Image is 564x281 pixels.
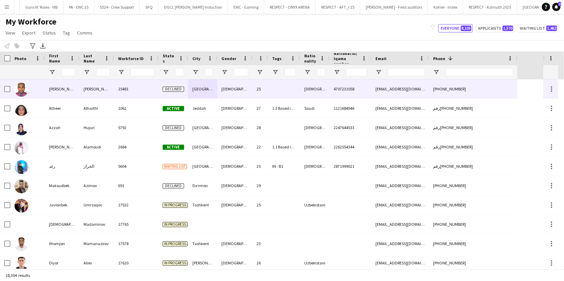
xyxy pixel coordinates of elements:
a: Status [40,28,59,37]
img: Javlonbek Umrzoqov [15,199,28,213]
div: [DEMOGRAPHIC_DATA] [217,157,252,176]
div: 22 [252,137,268,156]
div: [EMAIL_ADDRESS][DOMAIN_NAME] [371,157,429,176]
button: RESPECT - Azimuth 2025 [463,0,517,14]
input: Email Filter Input [388,68,425,76]
div: ‎[PHONE_NUMBER] [429,79,517,98]
div: 1.1 Based in [GEOGRAPHIC_DATA], 1.3 Based in [GEOGRAPHIC_DATA], 2.1 English Level = 1/3 Poor, 2.2... [268,137,300,156]
div: [PERSON_NAME] [188,253,217,272]
span: First Name [49,53,67,64]
div: [DEMOGRAPHIC_DATA] [300,137,329,156]
div: [DEMOGRAPHIC_DATA] [45,215,79,234]
div: 17578 [114,234,159,253]
div: 27 [252,99,268,118]
div: [PERSON_NAME] [45,137,79,156]
div: 26 [252,253,268,272]
img: Diyor Aliev [15,257,28,271]
button: PA - EWC 25 [64,0,94,14]
span: Email [375,56,386,61]
div: [DEMOGRAPHIC_DATA] [217,195,252,214]
div: 17532 [114,195,159,214]
div: [EMAIL_ADDRESS][DOMAIN_NAME] [371,99,429,118]
app-action-btn: Export XLSX [39,42,47,50]
div: Alharthi [79,99,114,118]
div: 28 [252,118,268,137]
span: 2871999021 [334,164,354,169]
button: Open Filter Menu [192,69,199,75]
span: Workforce ID [118,56,144,61]
div: [PHONE_NUMBER] [429,253,517,272]
div: [PERSON_NAME] [45,79,79,98]
div: [PHONE_NUMBER] [429,195,517,214]
input: National ID/ Iqama number Filter Input [346,68,367,76]
div: [DEMOGRAPHIC_DATA] [300,118,329,137]
span: Photo [15,56,26,61]
div: رقم[PHONE_NUMBER] [429,137,517,156]
div: [EMAIL_ADDRESS][DOMAIN_NAME] [371,137,429,156]
input: Workforce ID Filter Input [131,68,154,76]
div: Tashkent [188,234,217,253]
span: In progress [163,241,188,246]
a: Export [19,28,38,37]
button: SS24 - Crew Support [94,0,140,14]
app-action-btn: Advanced filters [29,42,37,50]
div: 23 [252,234,268,253]
div: [DEMOGRAPHIC_DATA] [217,118,252,137]
div: 5604 [114,157,159,176]
div: Alamoudi [79,137,114,156]
div: [EMAIL_ADDRESS][DOMAIN_NAME] [371,195,429,214]
div: 15481 [114,79,159,98]
span: 1121684946 [334,106,354,111]
a: Comms [74,28,95,37]
span: 2262554344 [334,144,354,149]
span: Active [163,145,184,150]
button: SFQ [140,0,159,14]
button: Open Filter Menu [433,69,439,75]
div: 1062 [114,99,159,118]
span: 1,462 [546,26,557,31]
div: 2684 [114,137,159,156]
a: 2 [552,3,561,11]
div: [DEMOGRAPHIC_DATA] [217,99,252,118]
div: 17765 [114,215,159,234]
input: Gender Filter Input [234,68,248,76]
button: Everyone8,105 [438,24,473,32]
button: [PERSON_NAME] - Field auditors [360,0,428,14]
span: 1,570 [503,26,513,31]
button: Open Filter Menu [163,69,169,75]
a: Tag [60,28,73,37]
div: 25 [252,79,268,98]
div: Umrzoqov [79,195,114,214]
button: Open Filter Menu [272,69,278,75]
button: Open Filter Menu [257,69,263,75]
span: Declined [163,183,184,188]
input: Status Filter Input [175,68,184,76]
button: Open Filter Menu [375,69,382,75]
span: Gender [221,56,236,61]
span: Tag [63,30,70,36]
button: Guns N' Roses - VIB [20,0,64,14]
span: 4707231058 [334,86,354,91]
div: Azzah [45,118,79,137]
div: [GEOGRAPHIC_DATA] [188,137,217,156]
button: RESPECT - AFT_r 25 [316,0,360,14]
div: Uzbekistani [300,195,329,214]
div: [DEMOGRAPHIC_DATA] [217,79,252,98]
span: My Workforce [6,17,56,27]
span: 2247644533 [334,125,354,130]
img: Abdulrhman mohsen Alamoudi [15,141,28,155]
div: [GEOGRAPHIC_DATA] [188,79,217,98]
button: Waiting list1,462 [517,24,558,32]
div: [DEMOGRAPHIC_DATA] [217,253,252,272]
div: [DEMOGRAPHIC_DATA] [217,234,252,253]
input: Nationality Filter Input [317,68,325,76]
div: 29 [252,176,268,195]
div: [DEMOGRAPHIC_DATA] [300,79,329,98]
div: Tashkent [188,195,217,214]
div: [EMAIL_ADDRESS][DOMAIN_NAME] [371,118,429,137]
div: 1.3 Based in [GEOGRAPHIC_DATA], Presentable B [268,99,300,118]
span: In progress [163,261,188,266]
div: Doʻrmon [188,176,217,195]
div: [EMAIL_ADDRESS][DOMAIN_NAME] [371,176,429,195]
button: RESPECT - ONYX ARENA [264,0,316,14]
